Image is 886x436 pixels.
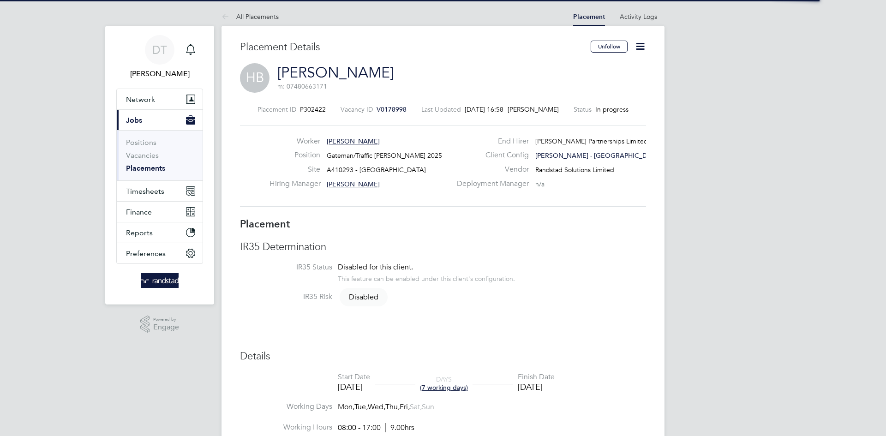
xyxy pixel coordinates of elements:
[126,249,166,258] span: Preferences
[368,402,385,412] span: Wed,
[573,13,605,21] a: Placement
[465,105,508,113] span: [DATE] 16:58 -
[595,105,629,113] span: In progress
[117,181,203,201] button: Timesheets
[620,12,657,21] a: Activity Logs
[221,12,279,21] a: All Placements
[126,164,165,173] a: Placements
[126,228,153,237] span: Reports
[240,63,269,93] span: HB
[240,218,290,230] b: Placement
[269,179,320,189] label: Hiring Manager
[338,372,370,382] div: Start Date
[535,166,614,174] span: Randstad Solutions Limited
[117,243,203,263] button: Preferences
[277,82,327,90] span: m: 07480663171
[269,165,320,174] label: Site
[354,402,368,412] span: Tue,
[338,402,354,412] span: Mon,
[116,35,203,79] a: DT[PERSON_NAME]
[535,137,648,145] span: [PERSON_NAME] Partnerships Limited
[415,375,473,392] div: DAYS
[385,423,414,432] span: 9.00hrs
[105,26,214,305] nav: Main navigation
[240,402,332,412] label: Working Days
[240,240,646,254] h3: IR35 Determination
[117,110,203,130] button: Jobs
[340,288,388,306] span: Disabled
[153,323,179,331] span: Engage
[126,95,155,104] span: Network
[126,151,159,160] a: Vacancies
[535,151,660,160] span: [PERSON_NAME] - [GEOGRAPHIC_DATA]
[591,41,628,53] button: Unfollow
[422,402,434,412] span: Sun
[126,138,156,147] a: Positions
[240,41,584,54] h3: Placement Details
[240,423,332,432] label: Working Hours
[451,150,529,160] label: Client Config
[126,116,142,125] span: Jobs
[535,180,545,188] span: n/a
[153,316,179,323] span: Powered by
[140,316,180,333] a: Powered byEngage
[240,350,646,363] h3: Details
[341,105,373,113] label: Vacancy ID
[240,263,332,272] label: IR35 Status
[269,137,320,146] label: Worker
[300,105,326,113] span: P302422
[126,208,152,216] span: Finance
[141,273,179,288] img: randstad-logo-retina.png
[117,222,203,243] button: Reports
[327,137,380,145] span: [PERSON_NAME]
[518,372,555,382] div: Finish Date
[451,137,529,146] label: End Hirer
[117,89,203,109] button: Network
[327,151,442,160] span: Gateman/Traffic [PERSON_NAME] 2025
[410,402,422,412] span: Sat,
[117,202,203,222] button: Finance
[451,165,529,174] label: Vendor
[327,180,380,188] span: [PERSON_NAME]
[385,402,400,412] span: Thu,
[327,166,426,174] span: A410293 - [GEOGRAPHIC_DATA]
[338,423,414,433] div: 08:00 - 17:00
[377,105,407,113] span: V0178998
[126,187,164,196] span: Timesheets
[400,402,410,412] span: Fri,
[508,105,559,113] span: [PERSON_NAME]
[518,382,555,392] div: [DATE]
[574,105,592,113] label: Status
[277,64,394,82] a: [PERSON_NAME]
[269,150,320,160] label: Position
[257,105,296,113] label: Placement ID
[420,383,468,392] span: (7 working days)
[116,68,203,79] span: Daniel Tisseyre
[451,179,529,189] label: Deployment Manager
[116,273,203,288] a: Go to home page
[117,130,203,180] div: Jobs
[240,292,332,302] label: IR35 Risk
[338,382,370,392] div: [DATE]
[338,263,413,272] span: Disabled for this client.
[421,105,461,113] label: Last Updated
[152,44,167,56] span: DT
[338,272,515,283] div: This feature can be enabled under this client's configuration.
